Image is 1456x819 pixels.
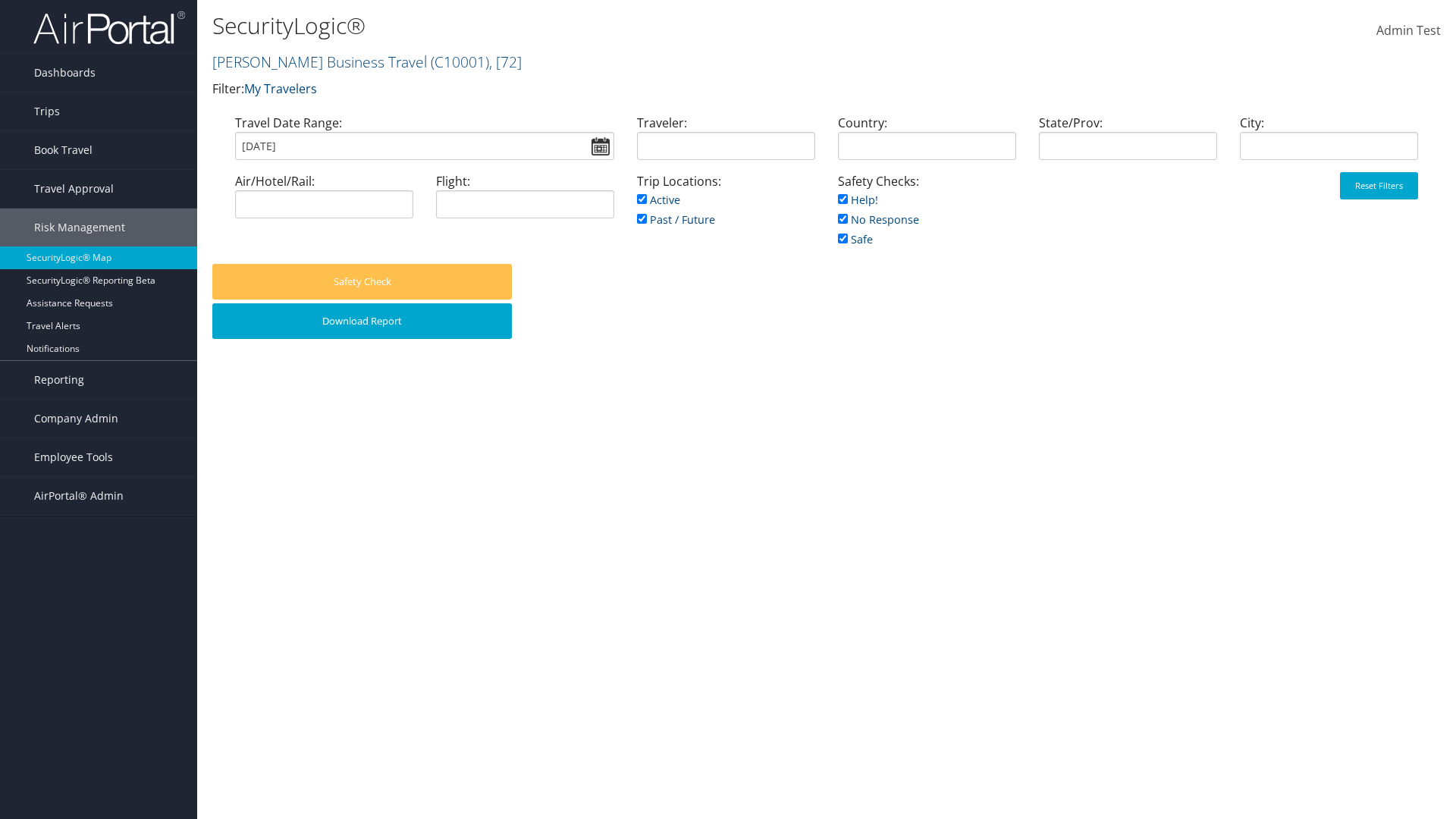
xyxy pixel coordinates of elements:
[212,80,1031,99] p: Filter:
[1228,114,1429,172] div: City:
[34,209,125,246] span: Risk Management
[212,303,512,339] button: Download Report
[827,172,1028,264] div: Safety Checks:
[34,438,113,476] span: Employee Tools
[34,131,93,169] span: Book Travel
[34,170,114,208] span: Travel Approval
[224,114,626,172] div: Travel Date Range:
[637,193,680,207] a: Active
[34,361,84,399] span: Reporting
[244,80,317,97] a: My Travelers
[637,212,715,227] a: Past / Future
[33,10,185,45] img: airportal-logo.png
[626,172,827,244] div: Trip Locations:
[489,52,522,72] span: , [ 72 ]
[431,52,489,72] span: ( C10001 )
[1376,8,1441,55] a: Admin Test
[626,114,827,172] div: Traveler:
[212,264,512,300] button: Safety Check
[34,477,124,515] span: AirPortal® Admin
[1340,172,1418,199] button: Reset Filters
[838,212,919,227] a: No Response
[34,400,118,438] span: Company Admin
[827,114,1028,172] div: Country:
[1028,114,1228,172] div: State/Prov:
[425,172,626,231] div: Flight:
[838,232,873,246] a: Safe
[34,93,60,130] span: Trips
[224,172,425,231] div: Air/Hotel/Rail:
[212,52,522,72] a: [PERSON_NAME] Business Travel
[34,54,96,92] span: Dashboards
[838,193,878,207] a: Help!
[1376,22,1441,39] span: Admin Test
[212,10,1031,42] h1: SecurityLogic®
